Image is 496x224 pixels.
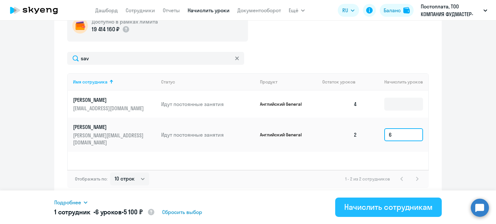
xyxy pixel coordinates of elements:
div: Статус [161,79,255,85]
button: Постоплата, ТОО КОМПАНИЯ ФУДМАСТЕР-ТРЭЙД [418,3,491,18]
input: Поиск по имени, email, продукту или статусу [67,52,244,65]
span: Отображать по: [75,176,108,182]
img: wallet-circle.png [72,18,88,34]
p: Постоплата, ТОО КОМПАНИЯ ФУДМАСТЕР-ТРЭЙД [421,3,481,18]
p: [PERSON_NAME] [73,123,145,131]
div: Имя сотрудника [73,79,108,85]
a: Документооборот [237,7,281,14]
a: Дашборд [95,7,118,14]
td: 2 [317,118,362,152]
span: Подробнее [54,199,81,206]
div: Имя сотрудника [73,79,156,85]
span: Остаток уроков [322,79,356,85]
a: Отчеты [163,7,180,14]
th: Начислить уроков [362,73,428,91]
div: Начислить сотрудникам [344,202,433,212]
button: RU [338,4,359,17]
p: [EMAIL_ADDRESS][DOMAIN_NAME] [73,105,145,112]
span: Ещё [289,6,298,14]
img: balance [403,7,410,14]
div: Баланс [384,6,401,14]
a: [PERSON_NAME][PERSON_NAME][EMAIL_ADDRESS][DOMAIN_NAME] [73,123,156,146]
p: 19 414 160 ₽ [92,25,119,34]
button: Ещё [289,4,305,17]
p: Английский General [260,132,308,138]
button: Начислить сотрудникам [335,198,442,217]
a: Сотрудники [126,7,155,14]
h5: 1 сотрудник • • [54,208,155,217]
p: Идут постоянные занятия [161,131,255,138]
a: [PERSON_NAME][EMAIL_ADDRESS][DOMAIN_NAME] [73,96,156,112]
a: Начислить уроки [188,7,230,14]
p: Английский General [260,101,308,107]
h5: Доступно в рамках лимита [92,18,158,25]
div: Статус [161,79,175,85]
span: 1 - 2 из 2 сотрудников [345,176,390,182]
span: 6 уроков [95,208,122,216]
p: Идут постоянные занятия [161,101,255,108]
td: 4 [317,91,362,118]
button: Балансbalance [380,4,414,17]
p: [PERSON_NAME][EMAIL_ADDRESS][DOMAIN_NAME] [73,132,145,146]
span: Сбросить выбор [162,208,202,216]
div: Продукт [260,79,317,85]
p: [PERSON_NAME] [73,96,145,103]
div: Остаток уроков [322,79,362,85]
span: RU [342,6,348,14]
div: Продукт [260,79,277,85]
span: 5 100 ₽ [124,208,143,216]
